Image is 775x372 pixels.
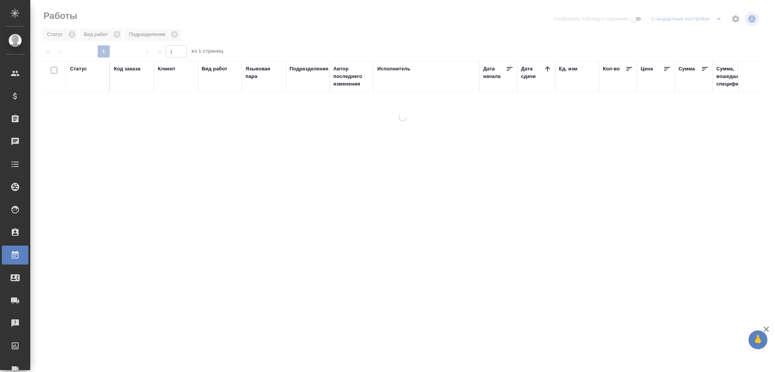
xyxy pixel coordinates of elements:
[333,65,370,88] div: Автор последнего изменения
[246,65,282,80] div: Языковая пара
[158,65,175,73] div: Клиент
[202,65,227,73] div: Вид работ
[679,65,695,73] div: Сумма
[483,65,506,80] div: Дата начала
[70,65,87,73] div: Статус
[641,65,653,73] div: Цена
[289,65,328,73] div: Подразделение
[559,65,577,73] div: Ед. изм
[521,65,544,80] div: Дата сдачи
[749,330,767,349] button: 🙏
[716,65,754,88] div: Сумма, вошедшая в спецификацию
[603,65,620,73] div: Кол-во
[377,65,411,73] div: Исполнитель
[114,65,140,73] div: Код заказа
[752,332,764,348] span: 🙏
